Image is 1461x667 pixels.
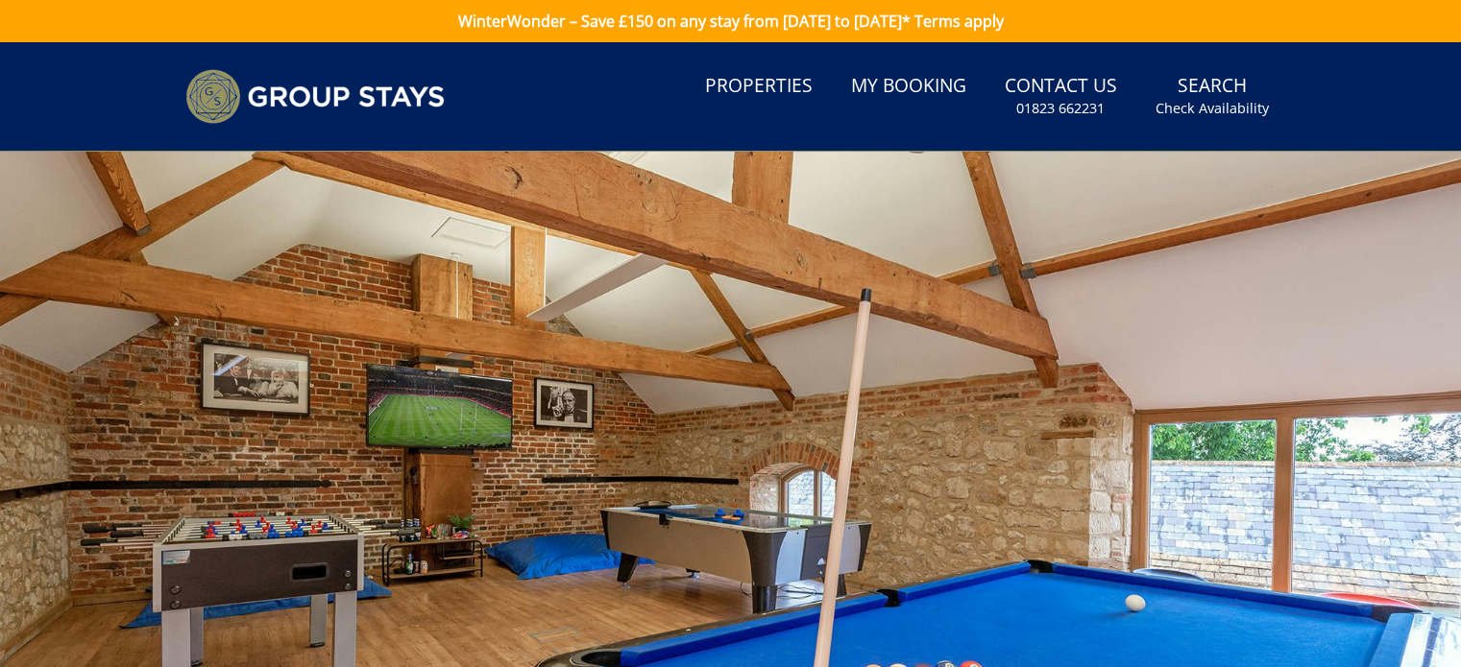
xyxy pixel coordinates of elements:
[185,69,445,124] img: Group Stays
[1016,99,1105,118] small: 01823 662231
[1156,99,1269,118] small: Check Availability
[697,65,820,108] a: Properties
[997,65,1125,128] a: Contact Us01823 662231
[843,65,974,108] a: My Booking
[1148,65,1277,128] a: SearchCheck Availability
